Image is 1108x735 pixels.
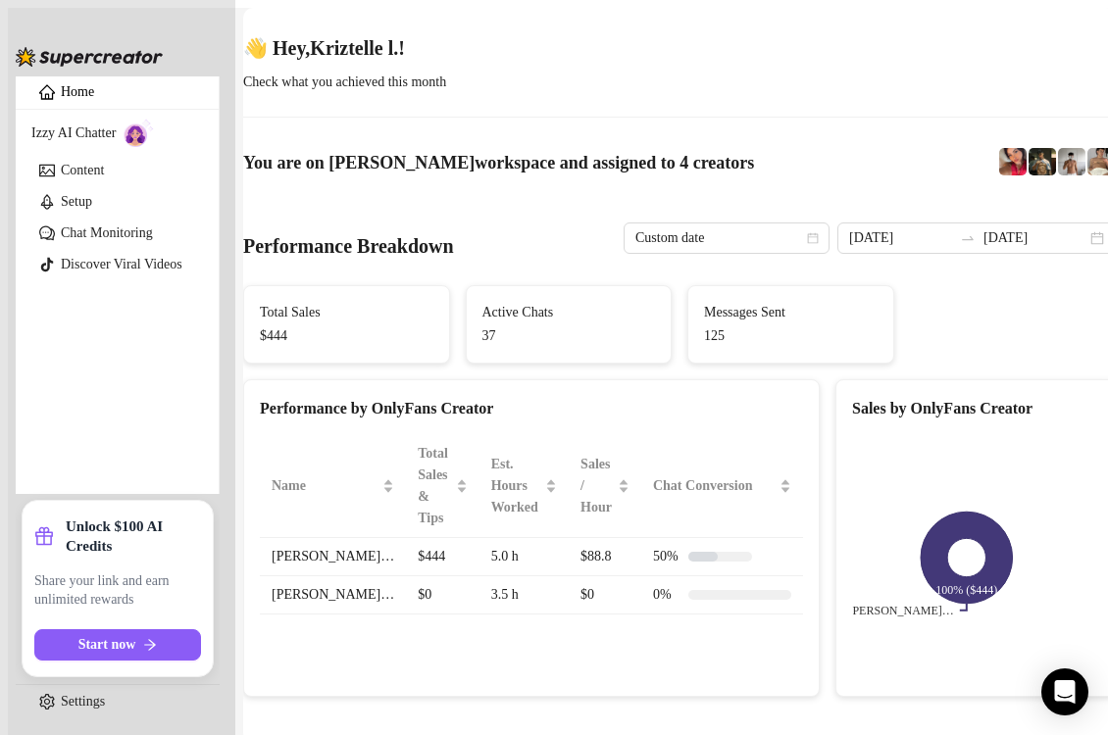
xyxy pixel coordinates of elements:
a: Content [61,163,104,177]
span: Messages Sent [704,302,878,323]
img: logo-BBDzfeDw.svg [16,47,163,67]
img: aussieboy_j [1058,148,1085,175]
span: $444 [260,325,433,347]
span: calendar [807,232,819,244]
div: Sales by OnlyFans Creator [852,396,1099,420]
span: Custom date [635,223,818,253]
span: Total Sales & Tips [418,443,451,529]
span: Chat Conversion [653,475,776,497]
a: Settings [61,694,105,709]
span: 0 % [653,584,680,606]
span: [PERSON_NAME] [328,153,475,172]
img: Tony [1029,148,1056,175]
span: to [960,230,976,246]
h1: You are on workspace and assigned to creators [243,153,754,174]
h4: Performance Breakdown [243,232,454,260]
input: End date [983,227,1086,249]
img: AI Chatter [124,119,154,147]
a: Setup [61,194,92,209]
th: Name [260,435,406,538]
span: arrow-right [143,638,157,652]
span: 37 [482,325,656,347]
div: Performance by OnlyFans Creator [260,396,803,420]
span: 50 % [653,546,680,567]
span: Izzy AI Chatter [31,122,116,144]
th: Sales / Hour [569,435,641,538]
td: [PERSON_NAME]… [260,576,406,614]
td: 3.5 h [479,576,569,614]
td: $0 [569,576,641,614]
span: Sales / Hour [580,454,614,518]
button: Start nowarrow-right [34,629,201,661]
span: swap-right [960,230,976,246]
span: 4 [680,153,688,172]
a: Chat Monitoring [61,225,153,240]
td: [PERSON_NAME]… [260,538,406,576]
input: Start date [849,227,952,249]
td: $88.8 [569,538,641,576]
td: $444 [406,538,478,576]
span: 125 [704,325,878,347]
span: Name [272,475,378,497]
span: Start now [78,637,136,653]
span: gift [34,526,54,546]
img: Vanessa [999,148,1027,175]
span: Share your link and earn unlimited rewards [34,571,201,610]
div: Open Intercom Messenger [1041,668,1088,715]
strong: Unlock $100 AI Credits [66,516,201,556]
a: Home [61,84,94,99]
th: Total Sales & Tips [406,435,478,538]
td: $0 [406,576,478,614]
th: Chat Conversion [641,435,803,538]
td: 5.0 h [479,538,569,576]
text: [PERSON_NAME]… [848,604,953,617]
a: Discover Viral Videos [61,257,182,271]
span: Active Chats [482,302,656,323]
span: Total Sales [260,302,433,323]
div: Est. Hours Worked [491,454,541,518]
